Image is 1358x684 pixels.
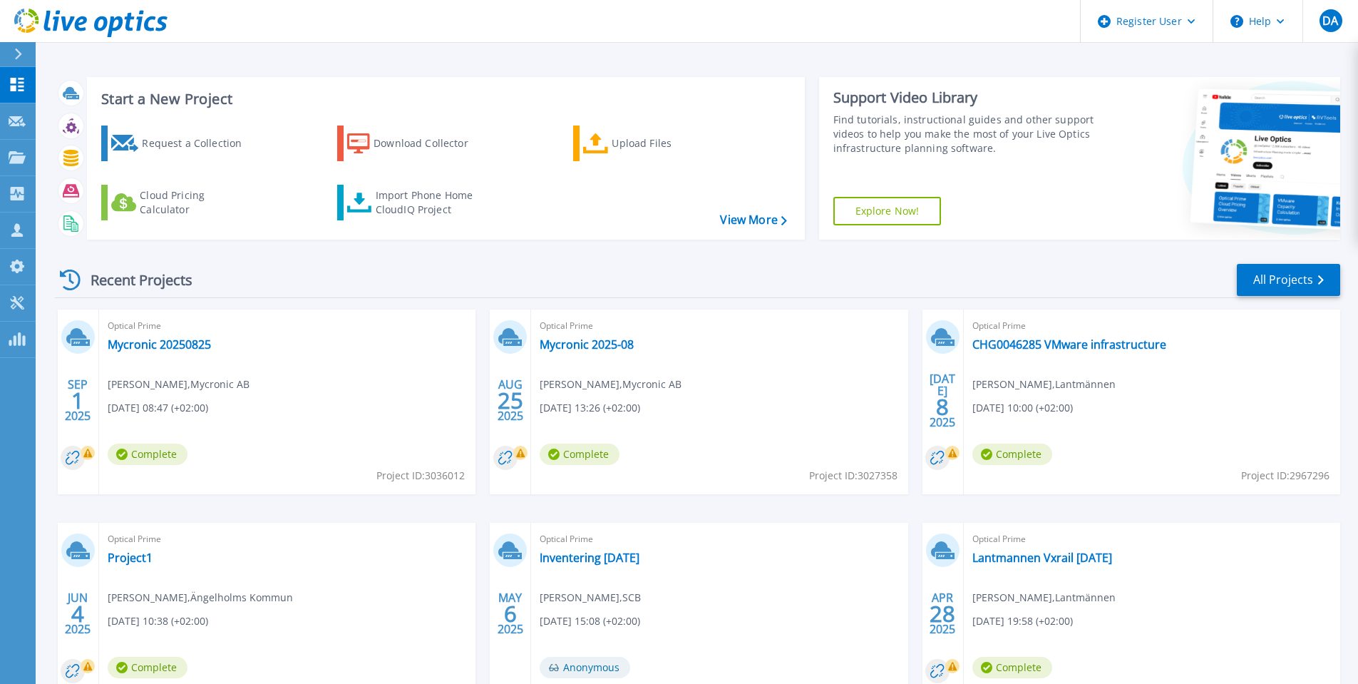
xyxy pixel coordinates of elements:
span: Complete [108,657,187,678]
a: Inventering [DATE] [540,551,639,565]
a: All Projects [1237,264,1340,296]
span: [DATE] 13:26 (+02:00) [540,400,640,416]
span: Complete [540,444,619,465]
a: Mycronic 2025-08 [540,337,634,352]
a: Lantmannen Vxrail [DATE] [972,551,1112,565]
span: 28 [930,608,955,620]
span: Optical Prime [540,531,899,547]
span: 4 [71,608,84,620]
span: Optical Prime [540,318,899,334]
div: JUN 2025 [64,588,91,640]
div: Upload Files [612,129,726,158]
div: Request a Collection [142,129,256,158]
div: Recent Projects [55,262,212,297]
span: Optical Prime [972,531,1332,547]
a: Download Collector [337,126,496,161]
div: Find tutorials, instructional guides and other support videos to help you make the most of your L... [833,113,1099,155]
h3: Start a New Project [101,91,786,107]
span: Complete [972,444,1052,465]
span: [DATE] 10:38 (+02:00) [108,613,208,629]
span: [PERSON_NAME] , SCB [540,590,641,606]
a: Project1 [108,551,153,565]
span: 25 [498,394,523,407]
span: 1 [71,394,84,407]
span: [PERSON_NAME] , Lantmännen [972,590,1116,606]
span: 8 [936,401,949,413]
div: AUG 2025 [497,374,524,427]
span: Complete [972,657,1052,678]
span: Anonymous [540,657,630,678]
span: [DATE] 15:08 (+02:00) [540,613,640,629]
span: [PERSON_NAME] , Lantmännen [972,377,1116,392]
div: MAY 2025 [497,588,524,640]
span: Project ID: 2967296 [1241,468,1329,484]
span: [PERSON_NAME] , Ängelholms Kommun [108,590,293,606]
span: Optical Prime [108,531,467,547]
a: Mycronic 20250825 [108,337,211,352]
a: Request a Collection [101,126,260,161]
a: Upload Files [573,126,732,161]
span: [PERSON_NAME] , Mycronic AB [108,377,250,392]
div: [DATE] 2025 [929,374,956,427]
a: Cloud Pricing Calculator [101,185,260,220]
span: Optical Prime [972,318,1332,334]
a: Explore Now! [833,197,942,225]
div: SEP 2025 [64,374,91,427]
div: Cloud Pricing Calculator [140,188,254,217]
a: CHG0046285 VMware infrastructure [972,337,1166,352]
span: Project ID: 3027358 [809,468,897,484]
span: [DATE] 08:47 (+02:00) [108,400,208,416]
span: DA [1322,15,1338,26]
div: Import Phone Home CloudIQ Project [376,188,487,217]
div: APR 2025 [929,588,956,640]
span: [DATE] 19:58 (+02:00) [972,613,1073,629]
span: Project ID: 3036012 [376,468,465,484]
span: Complete [108,444,187,465]
a: View More [720,213,786,227]
span: Optical Prime [108,318,467,334]
span: 6 [504,608,517,620]
div: Download Collector [374,129,488,158]
div: Support Video Library [833,88,1099,107]
span: [DATE] 10:00 (+02:00) [972,400,1073,416]
span: [PERSON_NAME] , Mycronic AB [540,377,681,392]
